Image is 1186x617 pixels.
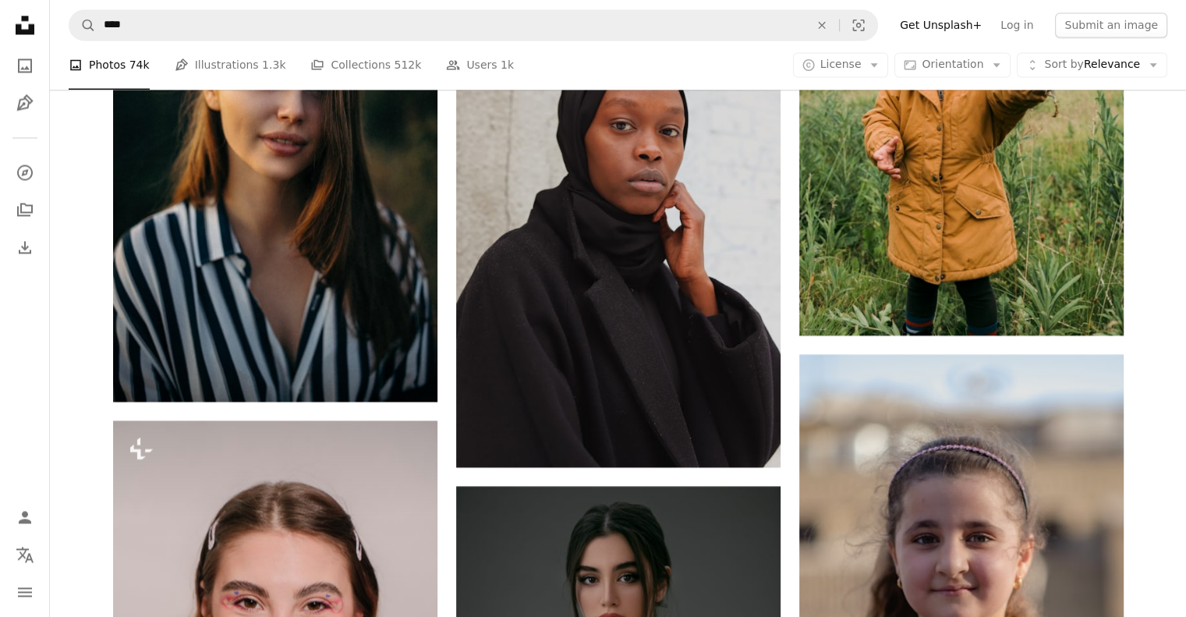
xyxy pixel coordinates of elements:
[805,10,839,40] button: Clear
[799,590,1124,604] a: girl in blue and green crew neck shirt smiling
[1055,12,1167,37] button: Submit an image
[446,41,514,90] a: Users 1k
[9,194,41,225] a: Collections
[1044,58,1140,73] span: Relevance
[1044,59,1083,71] span: Sort by
[310,41,421,90] a: Collections 512k
[820,59,862,71] span: License
[9,539,41,570] button: Language
[840,10,877,40] button: Visual search
[9,576,41,608] button: Menu
[394,57,421,74] span: 512k
[9,157,41,188] a: Explore
[991,12,1043,37] a: Log in
[9,232,41,263] a: Download History
[890,12,991,37] a: Get Unsplash+
[69,9,878,41] form: Find visuals sitewide
[175,41,286,90] a: Illustrations 1.3k
[799,84,1124,98] a: a little girl standing in a field holding a flower
[1017,53,1167,78] button: Sort byRelevance
[922,59,983,71] span: Orientation
[9,9,41,44] a: Home — Unsplash
[69,10,96,40] button: Search Unsplash
[9,50,41,81] a: Photos
[9,87,41,119] a: Illustrations
[793,53,889,78] button: License
[262,57,285,74] span: 1.3k
[501,57,514,74] span: 1k
[9,502,41,533] a: Log in / Sign up
[113,151,437,165] a: smiling woman wearing white and black pinstriped collared top
[894,53,1011,78] button: Orientation
[456,216,781,230] a: woman in black hijab and black abaya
